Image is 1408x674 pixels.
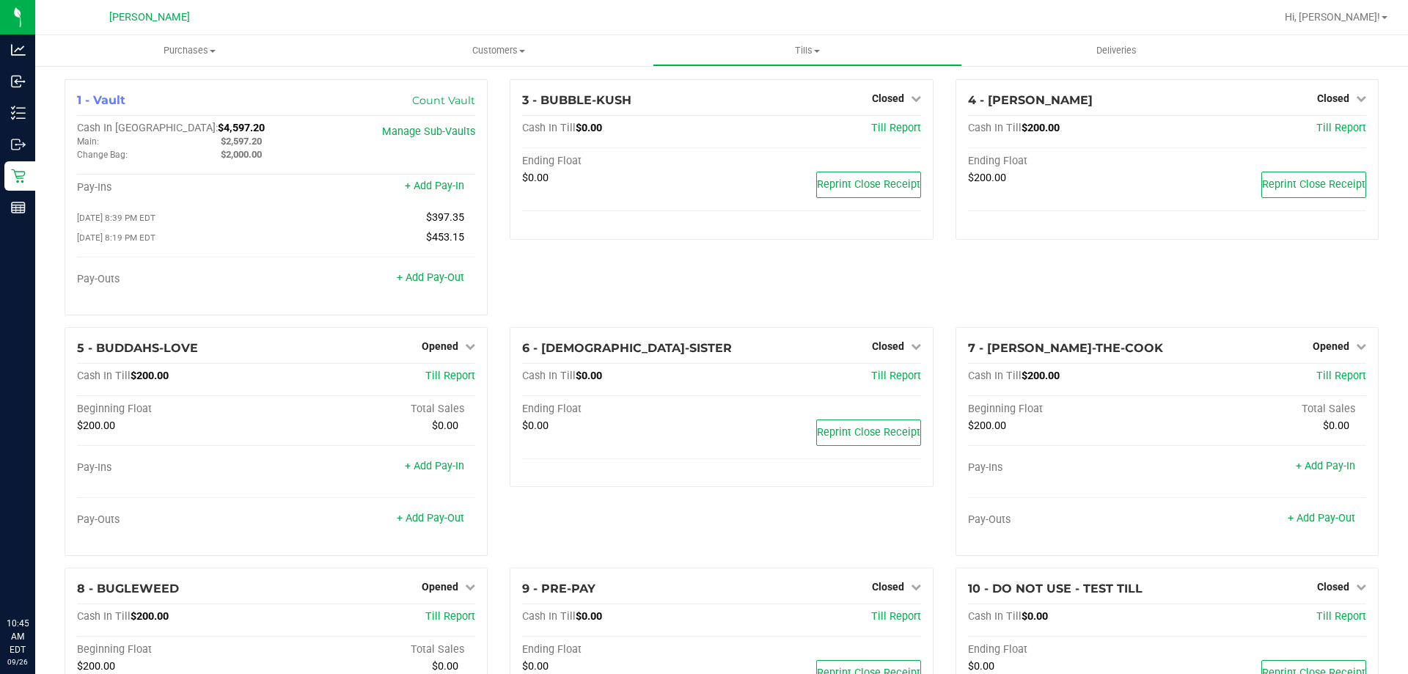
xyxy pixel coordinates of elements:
inline-svg: Retail [11,169,26,183]
a: Manage Sub-Vaults [382,125,475,138]
span: $2,597.20 [221,136,262,147]
a: + Add Pay-In [405,460,464,472]
a: + Add Pay-Out [397,271,464,284]
div: Pay-Outs [968,513,1167,527]
span: Reprint Close Receipt [817,178,920,191]
span: [DATE] 8:19 PM EDT [77,232,155,243]
a: Customers [344,35,653,66]
span: Opened [422,340,458,352]
span: $200.00 [1022,370,1060,382]
span: $0.00 [522,660,549,673]
span: 7 - [PERSON_NAME]-THE-COOK [968,341,1163,355]
a: Purchases [35,35,344,66]
span: Reprint Close Receipt [817,426,920,439]
span: $0.00 [576,610,602,623]
a: Till Report [425,370,475,382]
span: $0.00 [1323,420,1349,432]
p: 09/26 [7,656,29,667]
span: $0.00 [432,420,458,432]
iframe: Resource center [15,557,59,601]
span: Cash In Till [522,610,576,623]
div: Pay-Outs [77,273,276,286]
span: Cash In Till [968,370,1022,382]
inline-svg: Outbound [11,137,26,152]
div: Pay-Ins [968,461,1167,475]
span: [PERSON_NAME] [109,11,190,23]
span: Closed [872,340,904,352]
div: Pay-Ins [77,181,276,194]
a: Till Report [1316,370,1366,382]
div: Pay-Ins [77,461,276,475]
span: 1 - Vault [77,93,125,107]
a: Till Report [425,610,475,623]
span: $200.00 [1022,122,1060,134]
a: + Add Pay-Out [1288,512,1355,524]
span: Closed [1317,92,1349,104]
div: Pay-Outs [77,513,276,527]
span: 6 - [DEMOGRAPHIC_DATA]-SISTER [522,341,732,355]
span: $0.00 [522,172,549,184]
span: Cash In Till [522,370,576,382]
span: Cash In Till [522,122,576,134]
span: $453.15 [426,231,464,243]
p: 10:45 AM EDT [7,617,29,656]
span: $0.00 [432,660,458,673]
button: Reprint Close Receipt [816,172,921,198]
span: Cash In Till [968,122,1022,134]
span: Cash In Till [77,370,131,382]
span: $200.00 [131,370,169,382]
span: $200.00 [77,420,115,432]
span: $0.00 [576,122,602,134]
a: Count Vault [412,94,475,107]
span: Closed [872,92,904,104]
span: Main: [77,136,99,147]
span: Purchases [35,44,344,57]
div: Ending Float [968,155,1167,168]
span: $2,000.00 [221,149,262,160]
div: Total Sales [276,643,476,656]
a: + Add Pay-In [405,180,464,192]
span: Cash In Till [77,610,131,623]
a: Till Report [871,122,921,134]
span: Customers [345,44,652,57]
a: Till Report [1316,610,1366,623]
span: Reprint Close Receipt [1262,178,1365,191]
span: 4 - [PERSON_NAME] [968,93,1093,107]
a: + Add Pay-Out [397,512,464,524]
span: Closed [1317,581,1349,593]
div: Ending Float [968,643,1167,656]
span: [DATE] 8:39 PM EDT [77,213,155,223]
a: Till Report [871,370,921,382]
a: Till Report [871,610,921,623]
span: 5 - BUDDAHS-LOVE [77,341,198,355]
inline-svg: Analytics [11,43,26,57]
span: Opened [422,581,458,593]
div: Beginning Float [77,643,276,656]
span: 10 - DO NOT USE - TEST TILL [968,582,1143,596]
inline-svg: Inventory [11,106,26,120]
span: $200.00 [968,172,1006,184]
span: Cash In Till [968,610,1022,623]
span: $200.00 [131,610,169,623]
span: Change Bag: [77,150,128,160]
span: Opened [1313,340,1349,352]
span: $0.00 [968,660,994,673]
div: Ending Float [522,643,722,656]
span: Till Report [1316,122,1366,134]
span: $200.00 [968,420,1006,432]
span: $200.00 [77,660,115,673]
span: Closed [872,581,904,593]
div: Total Sales [1167,403,1366,416]
span: Deliveries [1077,44,1156,57]
span: $0.00 [576,370,602,382]
div: Beginning Float [77,403,276,416]
span: 9 - PRE-PAY [522,582,595,596]
span: Hi, [PERSON_NAME]! [1285,11,1380,23]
